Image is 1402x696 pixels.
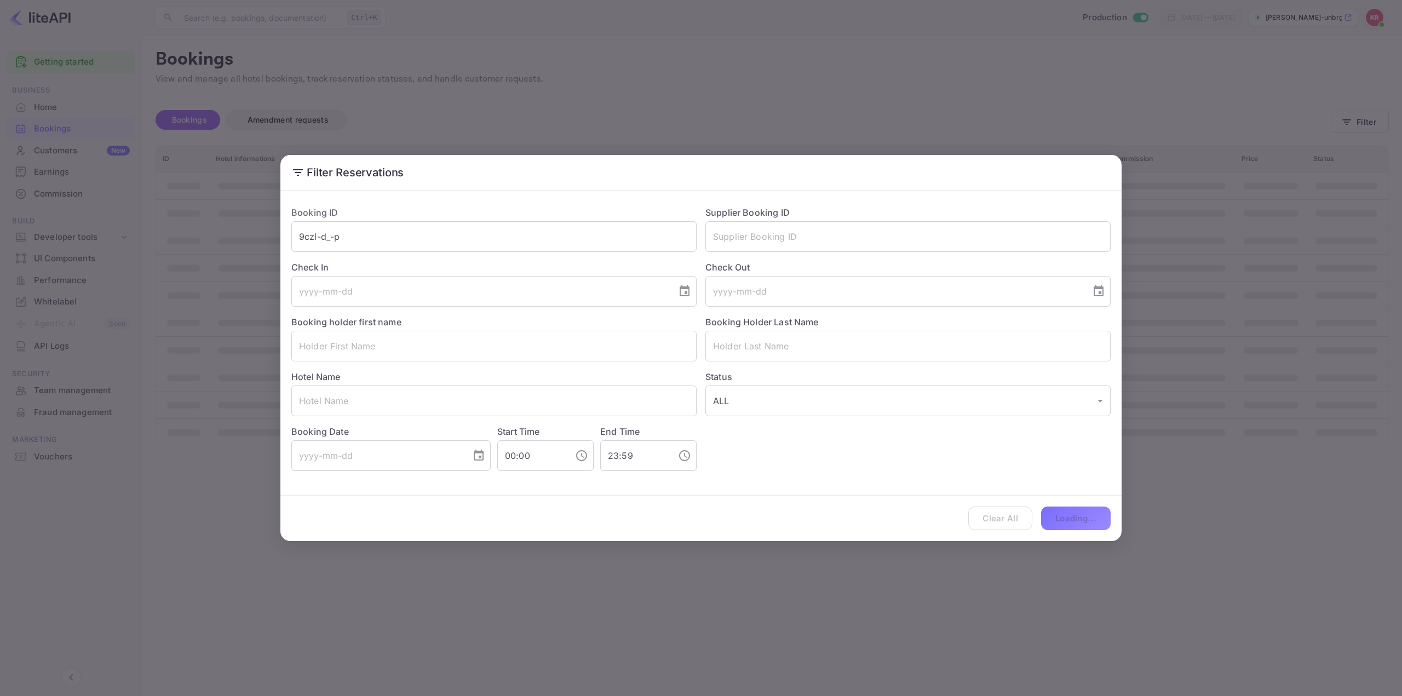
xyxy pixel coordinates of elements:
button: Choose date [1088,280,1110,302]
button: Choose date [674,280,696,302]
button: Choose date [468,445,490,467]
div: ALL [705,386,1111,416]
input: Booking ID [291,221,697,252]
h2: Filter Reservations [280,155,1122,190]
label: Booking Holder Last Name [705,317,819,327]
input: Supplier Booking ID [705,221,1111,252]
label: Booking ID [291,207,338,218]
label: Check Out [705,261,1111,274]
label: Booking Date [291,425,491,438]
input: hh:mm [497,440,566,471]
label: Hotel Name [291,371,341,382]
input: Holder First Name [291,331,697,361]
input: yyyy-mm-dd [705,276,1083,307]
label: Start Time [497,426,540,437]
input: hh:mm [600,440,669,471]
label: Check In [291,261,697,274]
label: End Time [600,426,640,437]
label: Supplier Booking ID [705,207,790,218]
input: Holder Last Name [705,331,1111,361]
input: Hotel Name [291,386,697,416]
input: yyyy-mm-dd [291,276,669,307]
button: Choose time, selected time is 11:59 PM [674,445,696,467]
button: Choose time, selected time is 12:00 AM [571,445,593,467]
input: yyyy-mm-dd [291,440,463,471]
label: Booking holder first name [291,317,401,327]
label: Status [705,370,1111,383]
